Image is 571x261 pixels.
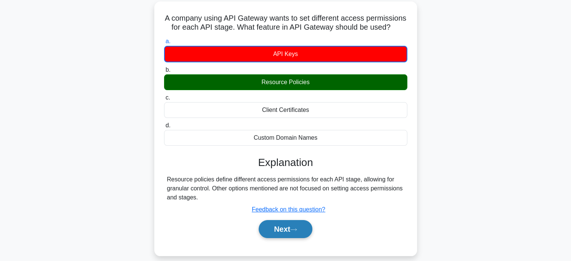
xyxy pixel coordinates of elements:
[164,102,407,118] div: Client Certificates
[259,220,312,238] button: Next
[252,206,325,213] a: Feedback on this question?
[166,94,170,101] span: c.
[166,66,170,73] span: b.
[164,46,407,62] div: API Keys
[163,14,408,32] h5: A company using API Gateway wants to set different access permissions for each API stage. What fe...
[167,175,404,202] div: Resource policies define different access permissions for each API stage, allowing for granular c...
[169,156,403,169] h3: Explanation
[164,74,407,90] div: Resource Policies
[164,130,407,146] div: Custom Domain Names
[166,122,170,128] span: d.
[166,38,170,44] span: a.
